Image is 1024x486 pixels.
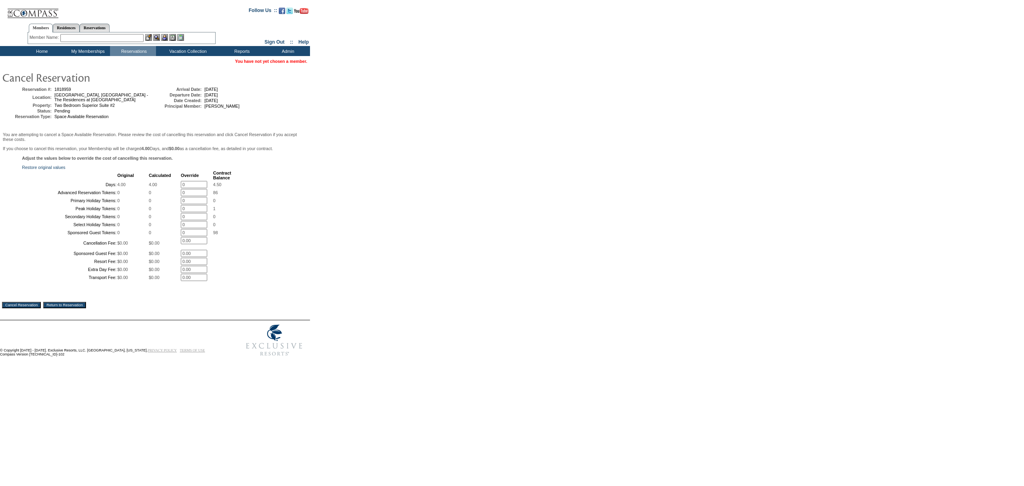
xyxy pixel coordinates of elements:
[148,348,177,352] a: PRIVACY POLICY
[117,222,120,227] span: 0
[23,189,116,196] td: Advanced Reservation Tokens:
[23,221,116,228] td: Select Holiday Tokens:
[54,87,71,92] span: 1818959
[149,267,160,272] span: $0.00
[213,171,231,180] b: Contract Balance
[29,24,53,32] a: Members
[149,241,160,245] span: $0.00
[279,10,285,15] a: Become our fan on Facebook
[218,46,264,56] td: Reports
[149,198,151,203] span: 0
[177,34,184,41] img: b_calculator.gif
[23,258,116,265] td: Resort Fee:
[117,182,126,187] span: 4.00
[238,320,310,360] img: Exclusive Resorts
[4,114,52,119] td: Reservation Type:
[213,198,216,203] span: 0
[23,181,116,188] td: Days:
[149,230,151,235] span: 0
[290,39,293,45] span: ::
[169,146,180,151] b: $0.00
[117,214,120,219] span: 0
[149,206,151,211] span: 0
[2,302,41,308] input: Cancel Reservation
[156,46,218,56] td: Vacation Collection
[23,205,116,212] td: Peak Holiday Tokens:
[149,259,160,264] span: $0.00
[22,165,65,170] a: Restore original values
[4,108,52,113] td: Status:
[54,114,108,119] span: Space Available Reservation
[149,182,157,187] span: 4.00
[23,229,116,236] td: Sponsored Guest Tokens:
[54,108,70,113] span: Pending
[117,173,134,178] b: Original
[213,190,218,195] span: 86
[149,214,151,219] span: 0
[23,237,116,249] td: Cancellation Fee:
[249,7,277,16] td: Follow Us ::
[145,34,152,41] img: b_edit.gif
[117,230,120,235] span: 0
[64,46,110,56] td: My Memberships
[298,39,309,45] a: Help
[30,34,60,41] div: Member Name:
[204,92,218,97] span: [DATE]
[117,275,128,280] span: $0.00
[23,274,116,281] td: Transport Fee:
[153,34,160,41] img: View
[213,206,216,211] span: 1
[80,24,110,32] a: Reservations
[204,98,218,103] span: [DATE]
[286,8,293,14] img: Follow us on Twitter
[204,104,240,108] span: [PERSON_NAME]
[154,98,202,103] td: Date Created:
[161,34,168,41] img: Impersonate
[117,198,120,203] span: 0
[53,24,80,32] a: Residences
[154,104,202,108] td: Principal Member:
[54,103,115,108] span: Two Bedroom Superior Suite #2
[3,132,307,142] p: You are attempting to cancel a Space Available Reservation. Please review the cost of cancelling ...
[149,190,151,195] span: 0
[117,251,128,256] span: $0.00
[117,267,128,272] span: $0.00
[213,214,216,219] span: 0
[43,302,86,308] input: Return to Reservation
[149,222,151,227] span: 0
[4,87,52,92] td: Reservation #:
[235,59,307,64] span: You have not yet chosen a member.
[110,46,156,56] td: Reservations
[180,348,205,352] a: TERMS OF USE
[264,39,284,45] a: Sign Out
[7,2,59,18] img: Compass Home
[154,87,202,92] td: Arrival Date:
[117,241,128,245] span: $0.00
[181,173,199,178] b: Override
[54,92,148,102] span: [GEOGRAPHIC_DATA], [GEOGRAPHIC_DATA] - The Residences at [GEOGRAPHIC_DATA]
[23,197,116,204] td: Primary Holiday Tokens:
[286,10,293,15] a: Follow us on Twitter
[264,46,310,56] td: Admin
[213,230,218,235] span: 98
[142,146,150,151] b: 4.00
[22,156,173,161] b: Adjust the values below to override the cost of cancelling this reservation.
[213,222,216,227] span: 0
[117,259,128,264] span: $0.00
[23,250,116,257] td: Sponsored Guest Fee:
[117,206,120,211] span: 0
[2,69,162,85] img: pgTtlCancelRes.gif
[204,87,218,92] span: [DATE]
[4,92,52,102] td: Location:
[3,146,307,151] p: If you choose to cancel this reservation, your Membership will be charged Days, and as a cancella...
[149,251,160,256] span: $0.00
[149,275,160,280] span: $0.00
[169,34,176,41] img: Reservations
[294,8,308,14] img: Subscribe to our YouTube Channel
[4,103,52,108] td: Property:
[279,8,285,14] img: Become our fan on Facebook
[294,10,308,15] a: Subscribe to our YouTube Channel
[23,213,116,220] td: Secondary Holiday Tokens:
[213,182,222,187] span: 4.50
[23,266,116,273] td: Extra Day Fee:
